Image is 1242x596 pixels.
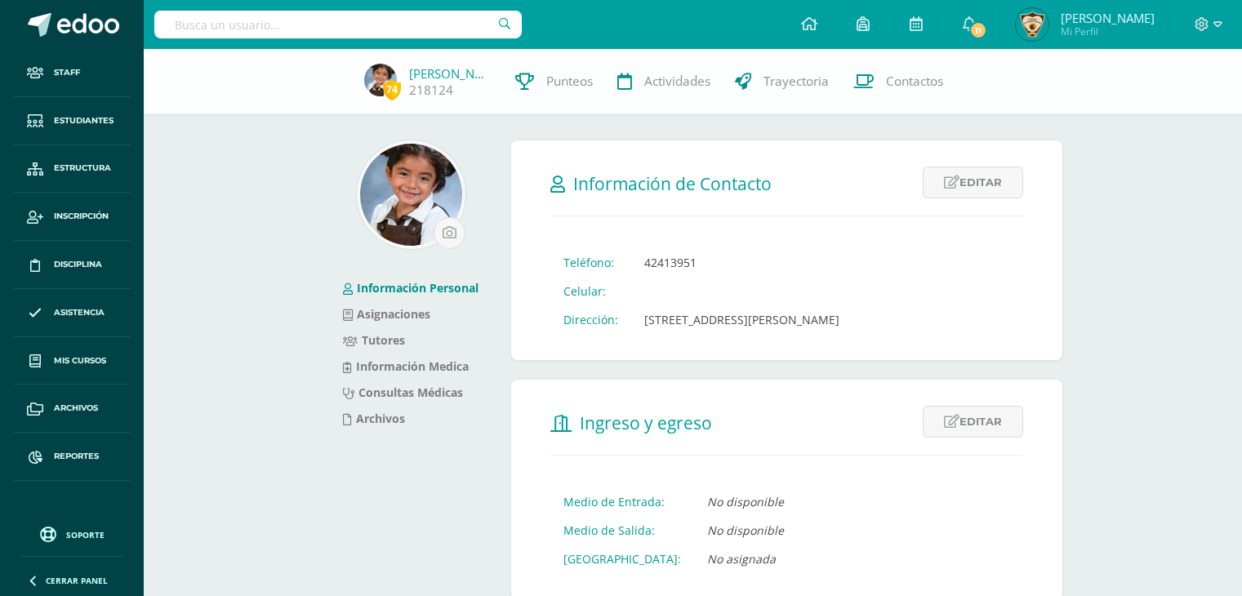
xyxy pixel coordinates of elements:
span: [PERSON_NAME] [1061,10,1155,26]
a: Asignaciones [343,306,430,322]
span: Contactos [886,73,943,90]
span: Mi Perfil [1061,24,1155,38]
span: Punteos [546,73,593,90]
span: Disciplina [54,258,102,271]
a: Editar [923,406,1023,438]
a: Consultas Médicas [343,385,463,400]
a: Asistencia [13,289,131,337]
span: 74 [383,79,401,100]
a: Mis cursos [13,337,131,385]
a: Archivos [13,385,131,433]
a: Soporte [20,523,124,545]
span: Estructura [54,162,111,175]
td: Teléfono: [550,248,631,277]
img: 15c203f37abcb91c0735426426e33216.png [360,144,462,246]
td: Dirección: [550,305,631,334]
span: Cerrar panel [46,575,108,586]
span: Actividades [644,73,710,90]
span: Información de Contacto [573,172,772,195]
a: [PERSON_NAME] [409,65,491,82]
span: Estudiantes [54,114,114,127]
a: Disciplina [13,241,131,289]
a: Staff [13,49,131,97]
img: 7c74505079bcc4778c69fb256aeee4a7.png [1016,8,1048,41]
span: Staff [54,66,80,79]
a: Trayectoria [723,49,841,114]
a: 218124 [409,82,453,99]
span: Soporte [66,529,105,540]
i: No disponible [707,523,784,538]
td: Celular: [550,277,631,305]
img: aff2c15e2ffb0d92d34fff0f2d6feed2.png [364,64,397,96]
span: Reportes [54,450,99,463]
a: Estudiantes [13,97,131,145]
a: Información Medica [343,358,469,374]
td: 42413951 [631,248,852,277]
span: Mis cursos [54,354,106,367]
a: Archivos [343,411,405,426]
span: Inscripción [54,210,109,223]
input: Busca un usuario... [154,11,522,38]
span: Archivos [54,402,98,415]
a: Tutores [343,332,405,348]
span: Asistencia [54,306,105,319]
td: Medio de Entrada: [550,487,694,516]
a: Actividades [605,49,723,114]
a: Estructura [13,145,131,193]
a: Contactos [841,49,955,114]
span: Ingreso y egreso [580,411,712,434]
a: Reportes [13,433,131,481]
span: 11 [969,21,987,39]
i: No disponible [707,494,784,509]
td: [GEOGRAPHIC_DATA]: [550,545,694,573]
td: Medio de Salida: [550,516,694,545]
td: [STREET_ADDRESS][PERSON_NAME] [631,305,852,334]
span: Trayectoria [763,73,829,90]
a: Punteos [503,49,605,114]
a: Editar [923,167,1023,198]
i: No asignada [707,551,776,567]
a: Inscripción [13,193,131,241]
a: Información Personal [343,280,479,296]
